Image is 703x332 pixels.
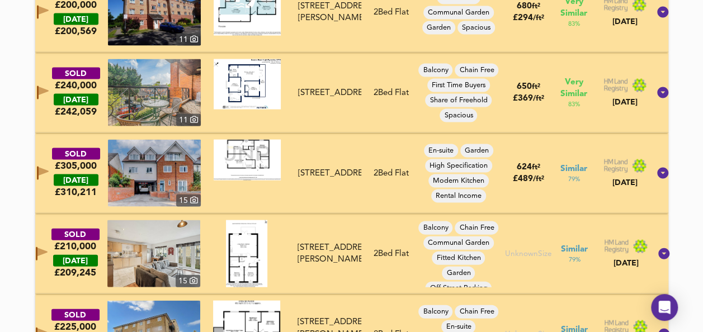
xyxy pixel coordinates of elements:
div: [DATE] [53,255,98,267]
span: Fitted Kitchen [432,253,485,263]
span: Garden [460,146,493,156]
div: High Specification [425,159,492,173]
div: [DATE] [603,16,647,27]
div: Garden [442,267,475,280]
span: Balcony [418,307,452,317]
div: Communal Garden [423,236,494,250]
div: [DATE] [54,13,98,25]
div: Balcony [418,221,452,235]
div: SOLD [52,148,100,160]
div: En-suite [424,144,458,158]
div: £305,000 [55,160,97,172]
svg: Show Details [657,247,671,260]
div: £210,000 [54,240,96,253]
div: Unknown Size [505,249,552,259]
span: Spacious [457,23,495,33]
span: Balcony [418,223,452,233]
span: High Specification [425,161,492,171]
span: Garden [422,23,455,33]
div: SOLD [51,309,100,321]
a: property thumbnail 15 [108,140,201,207]
span: 624 [516,163,531,172]
span: Share of Freehold [425,96,492,106]
img: property thumbnail [107,220,200,287]
span: First Time Buyers [427,80,490,91]
div: Modern Kitchen [428,174,489,188]
svg: Show Details [656,6,669,19]
img: Land Registry [603,159,647,173]
span: 79 % [568,175,579,184]
span: £ 310,211 [55,186,97,198]
span: ft² [531,3,540,10]
div: Fitted Kitchen [432,252,485,265]
span: Spacious [440,111,477,121]
img: property thumbnail [108,59,201,126]
span: / ft² [532,95,544,102]
span: Chain Free [455,307,498,317]
span: Chain Free [455,223,498,233]
div: 2 Bed Flat [373,87,408,99]
span: Modern Kitchen [428,176,489,186]
span: Rental Income [431,191,486,201]
div: Spacious [440,109,477,122]
span: £ 294 [512,14,544,22]
div: [DATE] [54,94,98,106]
span: Similar [560,163,587,175]
svg: Show Details [656,86,669,99]
div: [STREET_ADDRESS][PERSON_NAME] [298,242,361,266]
span: ft² [531,83,540,91]
div: Balcony [418,305,452,319]
div: 2 Bed Flat [373,7,408,18]
div: SOLD£210,000 [DATE]£209,245property thumbnail 15 Floorplan[STREET_ADDRESS][PERSON_NAME]2Bed FlatB... [35,214,668,294]
div: [STREET_ADDRESS] [298,87,361,99]
span: 83 % [568,20,579,29]
span: 680 [516,2,531,11]
span: Communal Garden [423,8,494,18]
div: 2 Bed Flat [373,168,408,179]
span: 650 [516,83,531,91]
span: Communal Garden [423,238,494,248]
div: [STREET_ADDRESS] [298,168,361,179]
div: [DATE] [54,174,98,186]
img: Land Registry [603,78,647,93]
img: Floorplan [226,220,267,287]
div: 15 [176,275,200,287]
div: Open Intercom Messenger [651,294,678,321]
span: 83 % [568,100,579,109]
a: property thumbnail 11 [108,59,201,126]
span: £ 200,569 [55,25,97,37]
div: [DATE] [604,258,648,269]
span: Garden [442,268,475,278]
span: £ 489 [512,175,544,183]
div: SOLD [52,68,100,79]
span: £ 209,245 [54,267,96,279]
div: 2 Bed Flat [373,248,408,260]
div: SOLD [51,229,100,240]
a: property thumbnail 15 [107,220,200,287]
span: Chain Free [455,65,498,75]
span: En-suite [424,146,458,156]
div: [STREET_ADDRESS][PERSON_NAME] [298,1,361,25]
span: £ 369 [512,94,544,103]
span: Similar [561,244,588,255]
div: Chain Free [455,221,498,235]
div: SOLD£305,000 [DATE]£310,211property thumbnail 15 Floorplan[STREET_ADDRESS]2Bed FlatEn-suiteGarden... [35,133,668,214]
span: £ 242,059 [55,106,97,118]
div: Balcony [418,64,452,77]
span: Off Street Parking [425,283,492,293]
img: property thumbnail [108,140,201,207]
span: ft² [531,164,540,171]
div: Share of Freehold [425,94,492,107]
div: £240,000 [55,79,97,92]
div: 11 [176,34,201,46]
div: [DATE] [603,97,647,108]
div: Communal Garden [423,6,494,20]
span: En-suite [441,322,475,332]
div: Spacious [457,21,495,35]
div: Chain Free [455,64,498,77]
span: / ft² [532,176,544,183]
div: Rental Income [431,189,486,203]
img: Floorplan [214,140,281,181]
div: Garden [460,144,493,158]
div: Garden [422,21,455,35]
